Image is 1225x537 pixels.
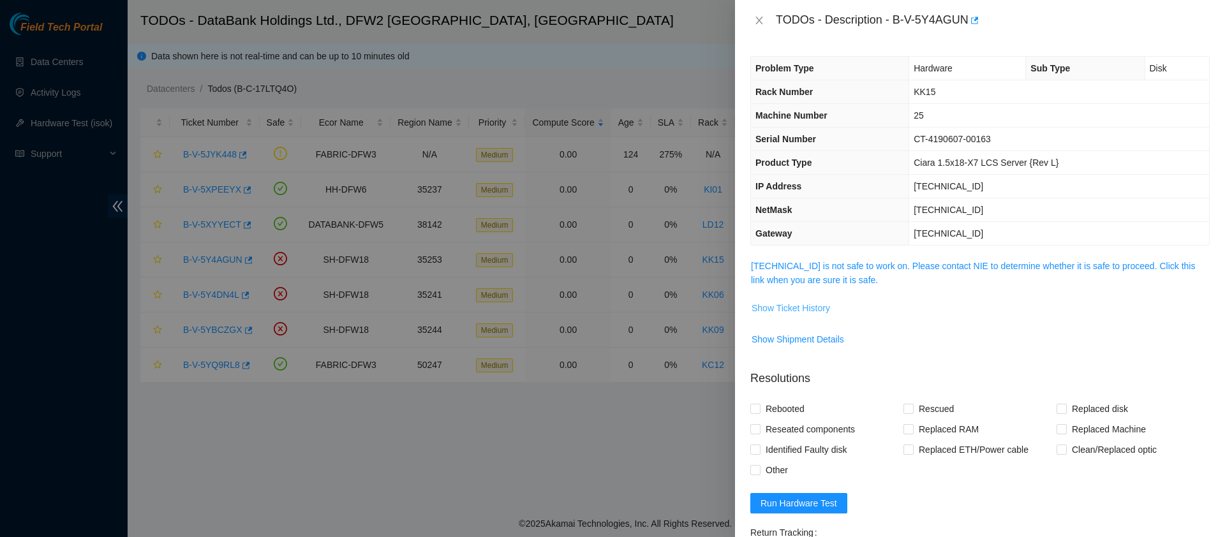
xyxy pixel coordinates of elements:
span: Rebooted [761,399,810,419]
span: Rescued [914,399,959,419]
button: Run Hardware Test [750,493,847,513]
span: Disk [1150,63,1167,73]
button: Close [750,15,768,27]
button: Show Shipment Details [751,329,845,349]
span: Replaced ETH/Power cable [914,439,1034,460]
span: Ciara 1.5x18-X7 LCS Server {Rev L} [914,158,1058,168]
span: Show Ticket History [752,301,830,315]
a: [TECHNICAL_ID] is not safe to work on. Please contact NIE to determine whether it is safe to proc... [751,261,1195,285]
span: [TECHNICAL_ID] [914,205,983,215]
span: Problem Type [755,63,814,73]
span: Other [761,460,793,480]
span: Machine Number [755,110,828,121]
span: 25 [914,110,924,121]
span: Hardware [914,63,953,73]
span: [TECHNICAL_ID] [914,181,983,191]
span: KK15 [914,87,935,97]
span: Gateway [755,228,792,239]
button: Show Ticket History [751,298,831,318]
span: Serial Number [755,134,816,144]
span: [TECHNICAL_ID] [914,228,983,239]
span: Run Hardware Test [761,496,837,510]
span: CT-4190607-00163 [914,134,991,144]
p: Resolutions [750,360,1210,387]
span: Sub Type [1030,63,1070,73]
span: Replaced RAM [914,419,984,439]
span: Clean/Replaced optic [1067,439,1162,460]
span: Replaced Machine [1067,419,1151,439]
span: Product Type [755,158,812,168]
span: close [754,15,764,26]
span: NetMask [755,205,792,215]
div: TODOs - Description - B-V-5Y4AGUN [776,10,1210,31]
span: Rack Number [755,87,813,97]
span: IP Address [755,181,801,191]
span: Show Shipment Details [752,332,844,346]
span: Reseated components [761,419,860,439]
span: Identified Faulty disk [761,439,852,460]
span: Replaced disk [1067,399,1133,419]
